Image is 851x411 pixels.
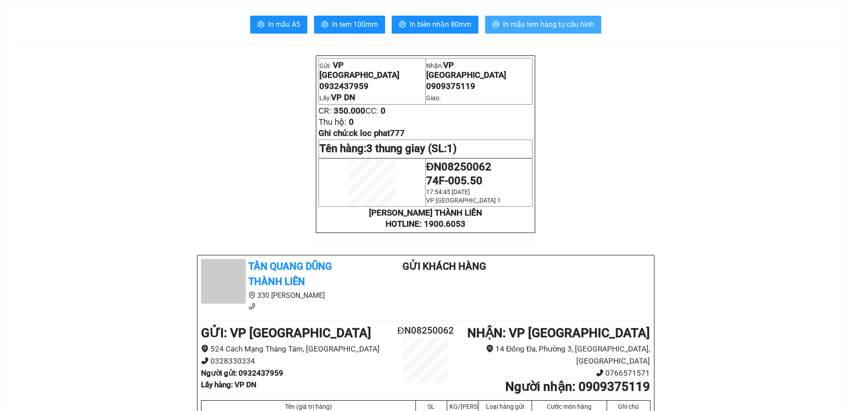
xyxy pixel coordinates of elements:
span: environment [486,345,494,352]
strong: HOTLINE: 1900.6053 [386,219,465,229]
li: 0766571571 [463,367,650,379]
b: Tân Quang Dũng Thành Liên [248,261,332,288]
span: 74F-005.50 [426,174,482,187]
span: Thu hộ: [319,117,347,127]
span: environment [201,345,209,352]
div: SL [418,403,444,410]
div: Cước món hàng [534,403,604,410]
span: Lấy: [319,94,355,102]
span: 3 thung giay (SL: [366,142,457,155]
span: ck loc phat777 [349,128,405,138]
button: printerIn tem 100mm [314,16,385,34]
li: 524 Cách Mạng Tháng Tám, [GEOGRAPHIC_DATA] [201,343,388,355]
div: Tên (giá trị hàng) [204,403,413,410]
span: In mẫu A5 [268,19,300,30]
span: VP DN [331,93,355,102]
span: printer [399,21,406,29]
button: printerIn biên nhận 80mm [392,16,478,34]
span: Tên hàng: [319,142,457,155]
span: Ghi chú: [319,128,405,138]
b: GỬI : VP [GEOGRAPHIC_DATA] [201,326,371,340]
span: VP [GEOGRAPHIC_DATA] [426,60,506,80]
span: 0 [381,106,386,116]
span: 0 [349,117,354,127]
span: VP [GEOGRAPHIC_DATA] 1 [426,197,501,204]
span: printer [321,21,328,29]
span: 1) [447,142,457,155]
span: 0932437959 [319,81,369,91]
span: ĐN08250062 [426,161,491,173]
b: Gửi khách hàng [402,261,486,272]
button: printerIn mẫu A5 [250,16,307,34]
li: 330 [PERSON_NAME] [201,290,367,301]
b: Người gửi : 0932437959 [201,369,283,377]
span: CR: [319,106,331,116]
p: Gửi: [319,60,425,80]
span: CC: [365,106,378,116]
li: 0328330334 [201,355,388,367]
div: Ghi chú [609,403,648,410]
span: printer [492,21,499,29]
p: Nhận: [426,60,532,80]
span: In mẫu tem hàng tự cấu hình [503,19,594,30]
span: phone [201,357,209,364]
b: Người nhận : 0909375119 [505,379,650,394]
span: environment [248,292,256,299]
span: 17:54:45 [DATE] [426,188,470,195]
span: phone [596,369,604,377]
span: In tem 100mm [332,19,378,30]
strong: [PERSON_NAME] THÀNH LIÊN [369,208,482,218]
span: 0909375119 [426,81,475,91]
span: In biên nhận 80mm [410,19,471,30]
span: printer [257,21,264,29]
li: 14 Đống Đa, Phường 3, [GEOGRAPHIC_DATA], [GEOGRAPHIC_DATA] [463,343,650,367]
div: Loại hàng gửi [481,403,529,410]
span: VP [GEOGRAPHIC_DATA] [319,60,399,80]
span: 350.000 [334,106,365,116]
span: phone [248,303,256,310]
h2: ĐN08250062 [388,323,463,338]
span: Giao: [426,94,440,102]
button: printerIn mẫu tem hàng tự cấu hình [485,16,601,34]
b: NHẬN : VP [GEOGRAPHIC_DATA] [467,326,650,340]
div: KG/[PERSON_NAME] [449,403,476,410]
b: Lấy hàng : VP DN [201,380,256,389]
